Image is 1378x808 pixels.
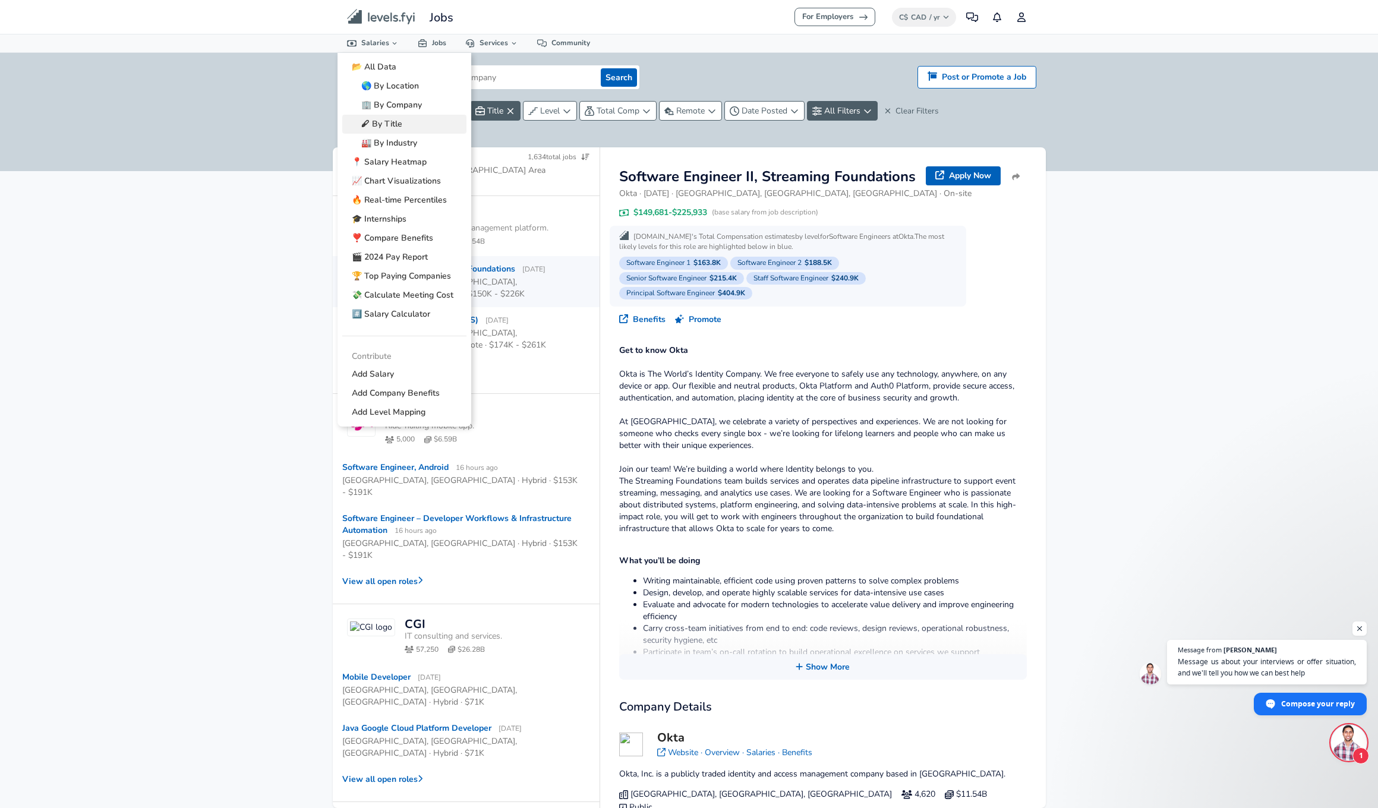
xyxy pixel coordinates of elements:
[456,34,528,52] a: Services
[485,315,509,325] span: [DATE]
[619,314,666,326] a: Benefits
[418,673,441,682] span: [DATE]
[730,257,839,269] a: Software Engineer 2 $188.5K
[1352,747,1369,764] span: 1
[693,258,721,267] span: $163.8K
[342,305,466,324] a: #️⃣ Salary Calculator
[712,207,818,217] span: (base salary from job description)
[831,273,859,283] span: $240.9K
[342,684,581,708] div: [GEOGRAPHIC_DATA], [GEOGRAPHIC_DATA], [GEOGRAPHIC_DATA] · Hybrid · $71K
[405,630,590,642] div: IT consulting and services.
[333,604,600,802] div: CGI logoCGIIT consulting and services.57,250$26.28BMobile Developer [DATE][GEOGRAPHIC_DATA], [GEO...
[1224,646,1277,653] span: [PERSON_NAME]
[528,34,600,52] a: Community
[333,5,1046,29] nav: primary
[1178,646,1222,653] span: Message from
[342,115,466,134] a: 🖋 By Title
[528,152,590,162] span: 1,634 total jobs
[522,264,545,274] span: [DATE]
[782,747,812,758] a: Benefits
[657,730,812,747] h3: Okta
[408,34,456,52] a: Jobs
[342,736,581,759] div: [GEOGRAPHIC_DATA], [GEOGRAPHIC_DATA], [GEOGRAPHIC_DATA] · Hybrid · $71K
[430,7,453,27] span: Jobs
[643,587,1027,599] li: Design, develop, and operate highly scalable services for data-intensive use cases
[619,733,643,756] img: okta.com
[619,272,744,285] a: Senior Software Engineer $215.4K
[458,236,485,247] div: $11.54B
[342,538,581,561] div: [GEOGRAPHIC_DATA], [GEOGRAPHIC_DATA] · Hybrid · $153K - $191K
[710,273,737,283] span: $215.4K
[342,348,466,365] li: Contribute
[807,101,878,121] button: All Filters
[676,105,705,116] span: Remote
[342,96,466,115] a: 🏢 By Company
[668,747,698,758] a: Website
[619,768,1027,780] p: Okta, Inc. is a publicly traded identity and access management company based in [GEOGRAPHIC_DATA].
[619,345,1027,475] p: Okta is The World’s Identity Company. We free everyone to safely use any technology, anywhere, on...
[619,257,728,269] a: Software Engineer 1 $163.8K
[416,645,439,655] div: 57,250
[892,8,957,27] button: C$CAD/ yr
[342,475,581,498] div: [GEOGRAPHIC_DATA], [GEOGRAPHIC_DATA] · Hybrid · $153K - $191K
[342,267,466,286] a: 🏆 Top Paying Companies
[395,526,437,535] span: 16 hours ago
[456,463,498,472] span: 16 hours ago
[619,188,1027,200] p: Okta · [DATE] · [GEOGRAPHIC_DATA], [GEOGRAPHIC_DATA], [GEOGRAPHIC_DATA] · On-site
[458,645,485,655] div: $26.28B
[675,314,721,326] a: Promote
[342,365,466,384] a: Add Salary
[643,575,1027,587] li: Writing maintainable, efficient code using proven patterns to solve complex problems
[742,105,787,116] span: Date Posted
[342,77,466,96] a: 🌎 By Location
[1331,725,1367,760] div: Open chat
[342,462,498,474] div: Software Engineer, Android
[917,66,1036,89] a: Post or Promote a Job
[347,618,395,636] img: CGI logo
[619,699,1027,716] h2: Company Details
[659,101,722,121] button: Remote
[911,12,926,22] span: CAD
[333,256,600,307] a: Software Engineer II, Streaming Foundations [DATE][GEOGRAPHIC_DATA], [GEOGRAPHIC_DATA], [GEOGRAPH...
[342,172,466,191] a: 📈 Chart Visualizations
[718,288,745,298] span: $404.9K
[619,555,700,566] strong: What you’ll be doing
[342,722,522,734] div: Java Google Cloud Platform Developer
[619,345,688,356] strong: Get to know Okta
[705,747,740,758] a: Overview
[342,153,466,172] a: 📍 Salary Heatmap
[619,166,921,187] h1: Software Engineer II, Streaming Foundations
[724,101,805,121] button: Date Posted
[333,569,600,594] button: View all open roles
[929,12,940,22] span: / yr
[1178,656,1356,678] span: Message us about your interviews or offer situation, and we'll tell you how we can best help
[333,506,600,569] a: Software Engineer – Developer Workflows & Infrastructure Automation 16 hours ago[GEOGRAPHIC_DATA]...
[619,231,629,240] img: svg+xml;base64,PHN2ZyB3aWR0aD0iMTYiIGhlaWdodD0iMTYiIGZpbGw9Im5vbmUiIHhtbG5zPSJodHRwOi8vd3d3LnczLm...
[746,747,775,758] a: Salaries
[333,307,600,358] a: Senior Software Engineer (NodeJS) [DATE][GEOGRAPHIC_DATA], [GEOGRAPHIC_DATA], [GEOGRAPHIC_DATA] ·...
[619,788,892,800] span: [GEOGRAPHIC_DATA], [GEOGRAPHIC_DATA], [GEOGRAPHIC_DATA]
[342,134,466,153] a: 🏭️ By Industry
[342,403,466,422] a: Add Level Mapping
[899,12,908,22] span: C$
[333,664,600,715] a: Mobile Developer [DATE][GEOGRAPHIC_DATA], [GEOGRAPHIC_DATA], [GEOGRAPHIC_DATA] · Hybrid · $71K
[333,715,600,766] a: Java Google Cloud Platform Developer [DATE][GEOGRAPHIC_DATA], [GEOGRAPHIC_DATA], [GEOGRAPHIC_DATA...
[357,65,596,89] input: Search by title, keyword or company
[487,105,503,116] span: Title
[540,105,560,116] span: Level
[333,766,600,792] button: View all open roles
[342,671,441,683] div: Mobile Developer
[579,101,657,121] button: Total Comp
[434,434,457,444] div: $6.59B
[643,599,1027,623] li: Evaluate and advocate for modern technologies to accelerate value delivery and improve engineerin...
[342,229,466,248] a: ❣️ Compare Benefits
[342,191,466,210] a: 🔥 Real-time Percentiles
[338,34,409,52] a: Salaries
[333,196,600,394] div: Okta logoOktaCloud security management platform.4,620$11.54BSoftware Engineer II, Streaming Found...
[342,248,466,267] a: 🎬 2024 Pay Report
[1005,166,1027,188] button: Share
[619,287,752,299] a: Principal Software Engineer $404.9K
[333,358,600,384] button: View all open roles
[342,513,581,536] div: Software Engineer – Developer Workflows & Infrastructure Automation
[342,210,466,229] a: 🎓 Internships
